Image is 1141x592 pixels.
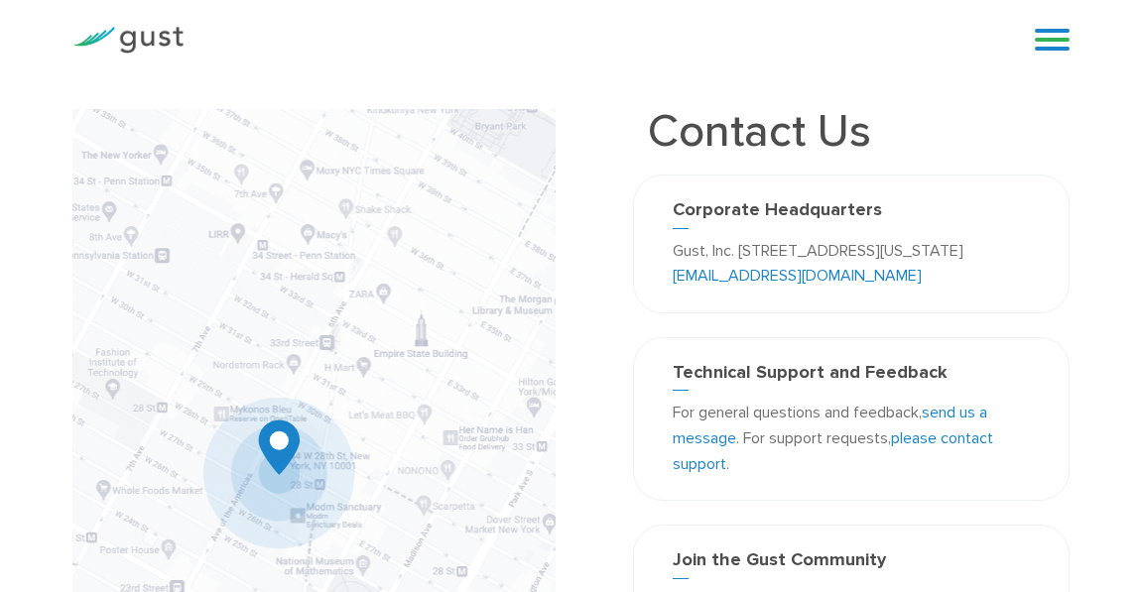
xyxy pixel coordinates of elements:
a: send us a message [673,403,987,447]
a: [EMAIL_ADDRESS][DOMAIN_NAME] [673,266,922,285]
h1: Contact Us [633,109,886,155]
h3: Corporate Headquarters [673,199,1030,229]
a: please contact support [673,428,993,473]
p: For general questions and feedback, . For support requests, . [673,400,1030,476]
img: Gust Logo [72,27,184,54]
p: Gust, Inc. [STREET_ADDRESS][US_STATE] [673,238,1030,289]
h3: Technical Support and Feedback [673,362,1030,392]
h3: Join the Gust Community [673,549,1030,579]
